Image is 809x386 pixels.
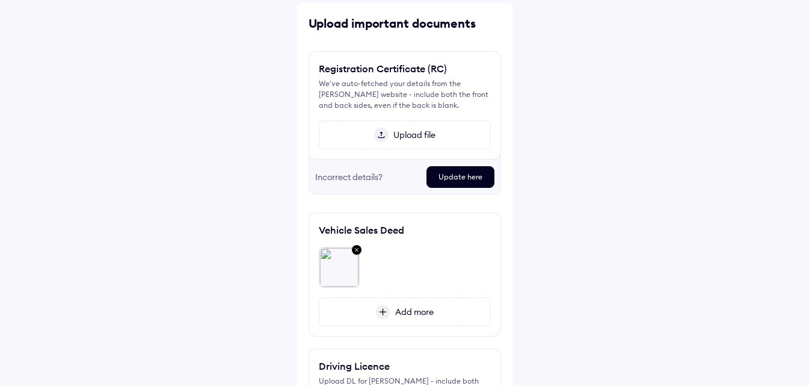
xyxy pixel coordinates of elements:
div: Vehicle Sales Deed [319,223,404,237]
span: Add more [390,307,434,317]
div: We've auto-fetched your details from the [PERSON_NAME] website - include both the front and back ... [319,78,491,111]
img: 68c7e03bfff60c5ef0d72e84 [319,247,359,287]
img: upload-icon.svg [374,128,389,142]
div: Registration Certificate (RC) [319,61,447,76]
div: Incorrect details? [315,166,417,188]
img: close-grey-bg.svg [349,243,364,258]
div: Update here [426,166,494,188]
img: add-more-icon.svg [375,305,390,319]
div: Driving Licence [319,359,390,373]
span: Upload file [389,129,435,140]
div: Upload important documents [309,15,501,32]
